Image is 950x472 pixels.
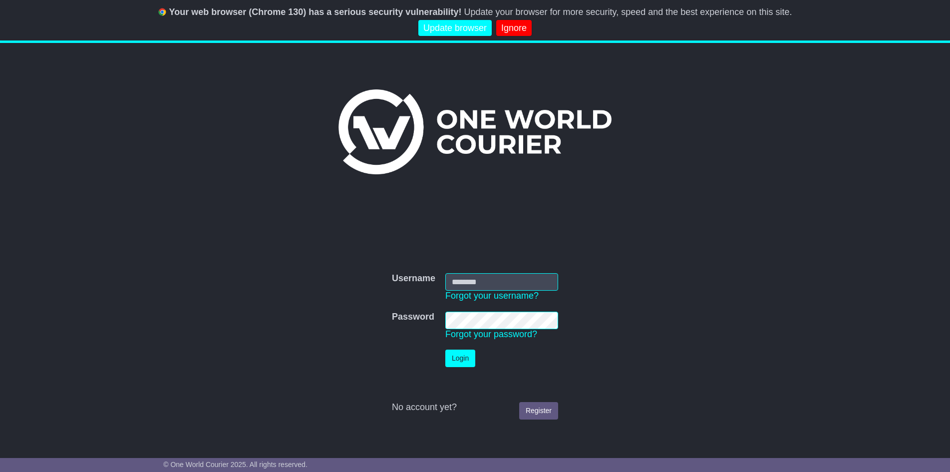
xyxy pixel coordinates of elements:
[392,402,558,413] div: No account yet?
[169,7,462,17] b: Your web browser (Chrome 130) has a serious security vulnerability!
[445,291,539,301] a: Forgot your username?
[418,20,492,36] a: Update browser
[163,461,308,469] span: © One World Courier 2025. All rights reserved.
[496,20,532,36] a: Ignore
[338,89,611,174] img: One World
[464,7,792,17] span: Update your browser for more security, speed and the best experience on this site.
[519,402,558,420] a: Register
[392,312,434,323] label: Password
[392,273,435,284] label: Username
[445,329,537,339] a: Forgot your password?
[445,350,475,367] button: Login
